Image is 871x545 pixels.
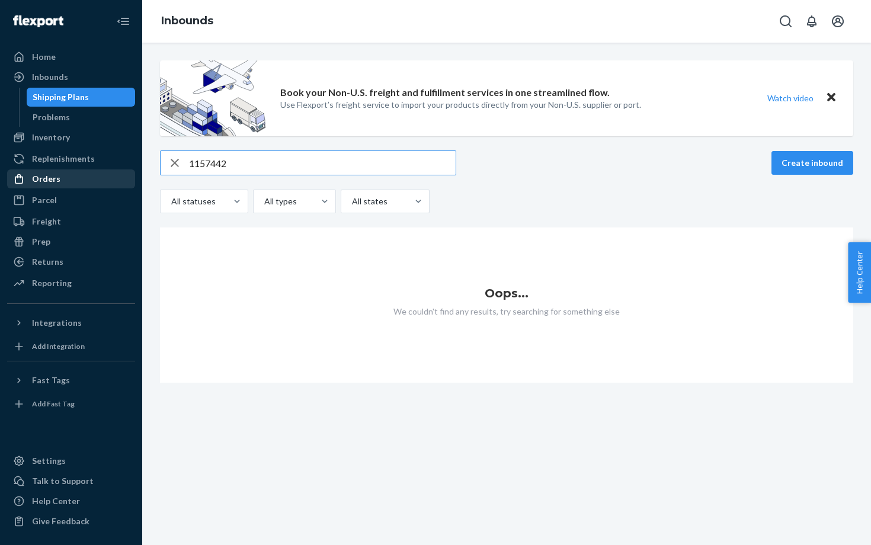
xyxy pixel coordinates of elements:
input: Search inbounds by name, destination, msku... [189,151,456,175]
div: Freight [32,216,61,227]
button: Fast Tags [7,371,135,390]
input: All statuses [170,195,171,207]
input: All types [263,195,264,207]
a: Prep [7,232,135,251]
a: Orders [7,169,135,188]
a: Reporting [7,274,135,293]
a: Inbounds [7,68,135,86]
h1: Oops... [160,287,853,300]
a: Returns [7,252,135,271]
a: Add Integration [7,337,135,356]
div: Give Feedback [32,515,89,527]
div: Home [32,51,56,63]
a: Home [7,47,135,66]
button: Give Feedback [7,512,135,531]
div: Settings [32,455,66,467]
div: Help Center [32,495,80,507]
div: Inventory [32,132,70,143]
div: Reporting [32,277,72,289]
div: Orders [32,173,60,185]
a: Settings [7,451,135,470]
a: Freight [7,212,135,231]
div: Problems [33,111,70,123]
button: Integrations [7,313,135,332]
a: Add Fast Tag [7,395,135,413]
button: Watch video [760,89,821,107]
div: Shipping Plans [33,91,89,103]
ol: breadcrumbs [152,4,223,39]
div: Prep [32,236,50,248]
a: Inventory [7,128,135,147]
a: Replenishments [7,149,135,168]
div: Add Fast Tag [32,399,75,409]
button: Close Navigation [111,9,135,33]
button: Create inbound [771,151,853,175]
img: Flexport logo [13,15,63,27]
a: Parcel [7,191,135,210]
button: Close [824,89,839,107]
div: Parcel [32,194,57,206]
p: We couldn't find any results, try searching for something else [160,306,853,318]
button: Open Search Box [774,9,798,33]
div: Add Integration [32,341,85,351]
p: Use Flexport’s freight service to import your products directly from your Non-U.S. supplier or port. [280,99,641,111]
button: Open notifications [800,9,824,33]
a: Inbounds [161,14,213,27]
div: Inbounds [32,71,68,83]
a: Shipping Plans [27,88,136,107]
div: Integrations [32,317,82,329]
button: Help Center [848,242,871,303]
div: Talk to Support [32,475,94,487]
button: Open account menu [826,9,850,33]
a: Help Center [7,492,135,511]
input: All states [351,195,352,207]
a: Talk to Support [7,472,135,490]
div: Fast Tags [32,374,70,386]
div: Replenishments [32,153,95,165]
p: Book your Non-U.S. freight and fulfillment services in one streamlined flow. [280,86,610,100]
a: Problems [27,108,136,127]
div: Returns [32,256,63,268]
